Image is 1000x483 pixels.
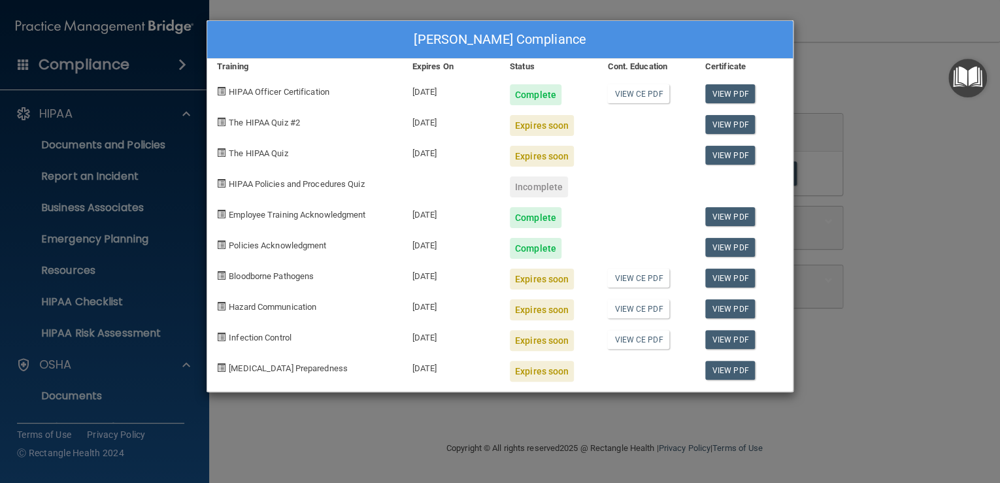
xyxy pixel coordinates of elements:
[510,330,574,351] div: Expires soon
[607,269,669,288] a: View CE PDF
[705,84,756,103] a: View PDF
[510,299,574,320] div: Expires soon
[695,59,793,75] div: Certificate
[229,302,316,312] span: Hazard Communication
[510,361,574,382] div: Expires soon
[500,59,597,75] div: Status
[229,148,288,158] span: The HIPAA Quiz
[948,59,987,97] button: Open Resource Center
[705,361,756,380] a: View PDF
[403,259,500,290] div: [DATE]
[705,238,756,257] a: View PDF
[403,75,500,105] div: [DATE]
[705,146,756,165] a: View PDF
[229,363,348,373] span: [MEDICAL_DATA] Preparedness
[607,299,669,318] a: View CE PDF
[207,21,793,59] div: [PERSON_NAME] Compliance
[403,228,500,259] div: [DATE]
[229,333,292,342] span: Infection Control
[705,330,756,349] a: View PDF
[229,87,329,97] span: HIPAA Officer Certification
[597,59,695,75] div: Cont. Education
[229,210,365,220] span: Employee Training Acknowledgment
[403,59,500,75] div: Expires On
[705,269,756,288] a: View PDF
[705,299,756,318] a: View PDF
[607,330,669,349] a: View CE PDF
[207,59,403,75] div: Training
[403,136,500,167] div: [DATE]
[229,241,326,250] span: Policies Acknowledgment
[510,238,561,259] div: Complete
[510,84,561,105] div: Complete
[510,207,561,228] div: Complete
[403,197,500,228] div: [DATE]
[510,269,574,290] div: Expires soon
[510,146,574,167] div: Expires soon
[403,320,500,351] div: [DATE]
[705,207,756,226] a: View PDF
[403,105,500,136] div: [DATE]
[229,179,364,189] span: HIPAA Policies and Procedures Quiz
[705,115,756,134] a: View PDF
[510,115,574,136] div: Expires soon
[403,351,500,382] div: [DATE]
[510,176,568,197] div: Incomplete
[607,84,669,103] a: View CE PDF
[229,271,314,281] span: Bloodborne Pathogens
[229,118,300,127] span: The HIPAA Quiz #2
[403,290,500,320] div: [DATE]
